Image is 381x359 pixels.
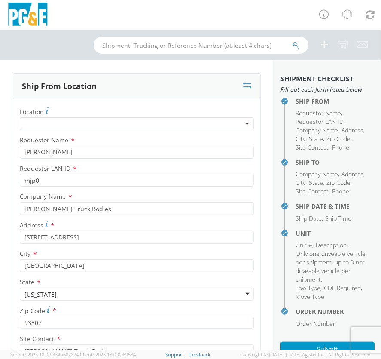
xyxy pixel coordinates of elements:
span: State [309,135,323,143]
span: Site Contact [296,187,329,195]
li: , [326,135,352,143]
span: Requestor LAN ID [20,164,70,172]
span: Ship Date [296,214,322,222]
span: Site Contact [20,334,54,343]
li: , [296,170,339,178]
span: Client: 2025.18.0-0e69584 [80,351,136,358]
h4: Ship To [296,159,375,166]
a: Support [165,351,184,358]
span: Move Type [296,292,324,301]
h4: Unit [296,230,375,236]
input: Shipment, Tracking or Reference Number (at least 4 chars) [94,37,308,54]
span: Address [341,126,363,134]
span: Description [316,241,347,249]
span: Zip Code [326,178,351,187]
span: City [296,178,305,187]
span: Tow Type [296,284,320,292]
div: [US_STATE] [24,290,57,299]
li: , [296,214,323,223]
h4: Ship From [296,98,375,104]
span: State [309,178,323,187]
h4: Ship Date & Time [296,203,375,209]
li: , [309,178,324,187]
span: City [20,249,30,258]
span: Server: 2025.18.0-9334b682874 [10,351,79,358]
li: , [341,170,365,178]
span: Company Name [296,170,338,178]
span: Fill out each form listed below [280,85,375,94]
span: Zip Code [20,307,45,315]
button: Submit [280,342,375,356]
span: Address [341,170,363,178]
span: Address [20,221,43,229]
span: Only one driveable vehicle per shipment, up to 3 not driveable vehicle per shipment [296,249,366,283]
li: , [296,117,345,126]
span: Company Name [296,126,338,134]
li: , [296,284,322,292]
span: State [20,278,34,286]
span: Requestor LAN ID [296,117,344,126]
li: , [326,178,352,187]
li: , [296,178,307,187]
li: , [309,135,324,143]
span: Site Contact [296,143,329,151]
span: City [296,135,305,143]
li: , [296,109,342,117]
li: , [296,241,314,249]
span: Phone [332,187,349,195]
span: Zip Code [326,135,351,143]
span: Requestor Name [296,109,341,117]
span: Ship Time [325,214,351,222]
li: , [296,135,307,143]
h4: Order Number [296,308,375,315]
li: , [296,126,339,135]
li: , [341,126,365,135]
h3: Ship From Location [22,82,97,91]
li: , [296,249,372,284]
li: , [296,143,330,152]
span: Location [20,107,44,116]
strong: Shipment Checklist [280,74,354,83]
span: Copyright © [DATE]-[DATE] Agistix Inc., All Rights Reserved [240,351,371,358]
span: Phone [332,143,349,151]
li: , [296,187,330,196]
span: CDL Required [324,284,361,292]
a: Feedback [189,351,210,358]
li: , [316,241,348,249]
li: , [324,284,362,292]
span: Requestor Name [20,136,68,144]
span: Unit # [296,241,312,249]
span: Order Number [296,319,335,328]
img: pge-logo-06675f144f4cfa6a6814.png [6,3,49,28]
span: Company Name [20,193,66,201]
